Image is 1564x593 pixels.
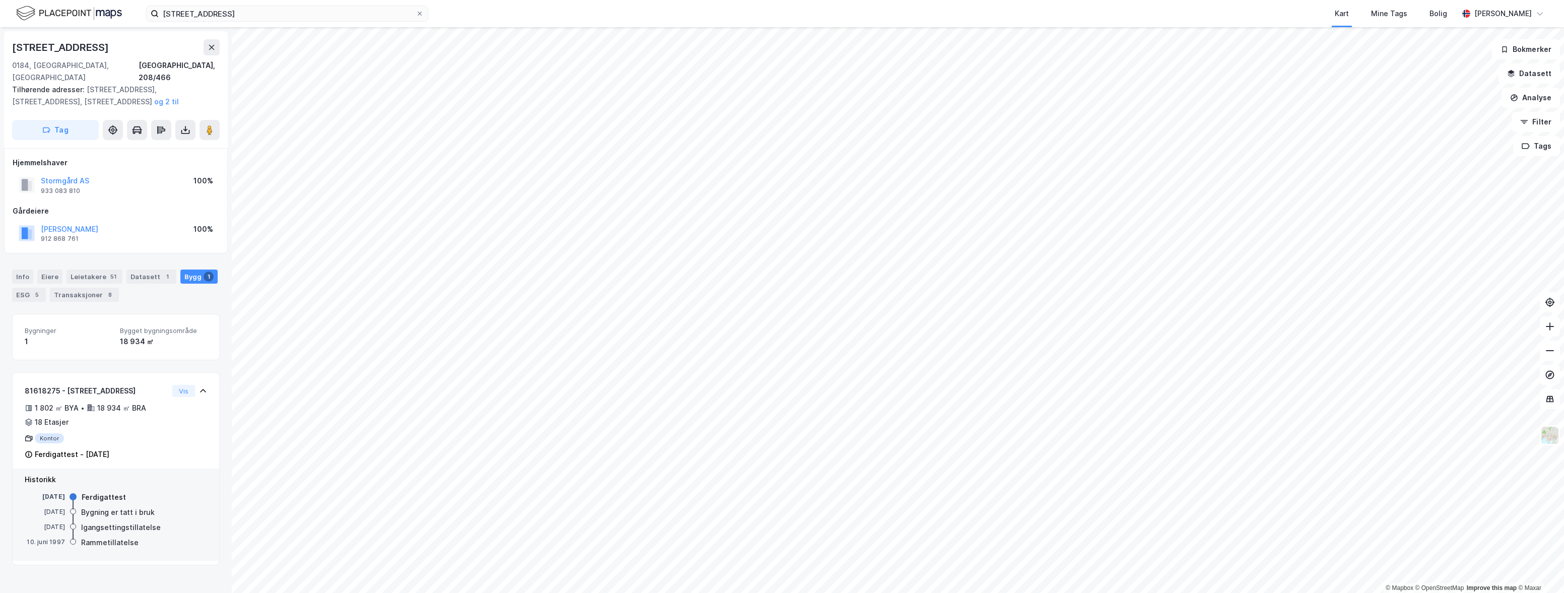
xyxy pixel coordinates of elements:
button: Bokmerker [1492,39,1560,59]
div: Kart [1335,8,1349,20]
span: Bygget bygningsområde [120,326,207,335]
div: Eiere [37,270,62,284]
div: [STREET_ADDRESS] [12,39,111,55]
div: Igangsettingstillatelse [81,521,161,534]
button: Filter [1512,112,1560,132]
input: Søk på adresse, matrikkel, gårdeiere, leietakere eller personer [159,6,416,21]
span: Tilhørende adresser: [12,85,87,94]
a: Improve this map [1467,584,1517,591]
div: ESG [12,288,46,302]
div: 1 [25,336,112,348]
div: [DATE] [25,522,65,532]
div: [STREET_ADDRESS], [STREET_ADDRESS], [STREET_ADDRESS] [12,84,212,108]
div: 1 [204,272,214,282]
span: Bygninger [25,326,112,335]
img: Z [1540,426,1559,445]
div: 100% [193,223,213,235]
div: 81618275 - [STREET_ADDRESS] [25,385,168,397]
div: Ferdigattest - [DATE] [35,448,109,460]
div: Rammetillatelse [81,537,139,549]
div: Transaksjoner [50,288,119,302]
div: 8 [105,290,115,300]
div: 10. juni 1997 [25,538,65,547]
div: 0184, [GEOGRAPHIC_DATA], [GEOGRAPHIC_DATA] [12,59,139,84]
div: [DATE] [25,507,65,516]
div: Mine Tags [1371,8,1407,20]
div: 18 Etasjer [35,416,69,428]
button: Analyse [1502,88,1560,108]
button: Vis [172,385,195,397]
div: 1 [162,272,172,282]
div: Datasett [126,270,176,284]
div: Bygg [180,270,218,284]
div: 912 868 761 [41,235,79,243]
iframe: Chat Widget [1514,545,1564,593]
div: 100% [193,175,213,187]
a: OpenStreetMap [1415,584,1464,591]
div: Hjemmelshaver [13,157,219,169]
button: Tags [1513,136,1560,156]
div: Bygning er tatt i bruk [81,506,155,518]
div: Bolig [1429,8,1447,20]
div: Leietakere [67,270,122,284]
div: 1 802 ㎡ BYA [35,402,79,414]
div: [GEOGRAPHIC_DATA], 208/466 [139,59,220,84]
button: Tag [12,120,99,140]
button: Datasett [1498,63,1560,84]
div: Info [12,270,33,284]
img: logo.f888ab2527a4732fd821a326f86c7f29.svg [16,5,122,22]
div: 51 [108,272,118,282]
div: 18 934 ㎡ BRA [97,402,146,414]
div: [DATE] [25,492,65,501]
div: 933 083 810 [41,187,80,195]
div: [PERSON_NAME] [1474,8,1532,20]
div: • [81,404,85,412]
div: Ferdigattest [82,491,126,503]
div: 5 [32,290,42,300]
div: Gårdeiere [13,205,219,217]
div: Historikk [25,474,207,486]
a: Mapbox [1386,584,1413,591]
div: 18 934 ㎡ [120,336,207,348]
